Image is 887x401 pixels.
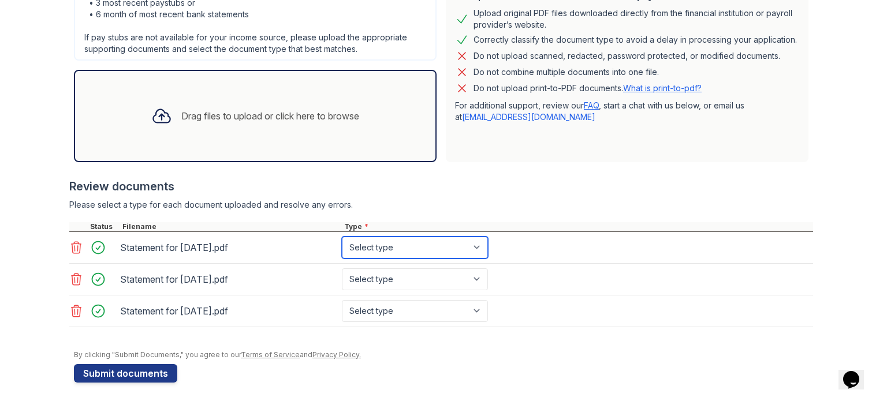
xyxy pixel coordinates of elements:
button: Submit documents [74,364,177,383]
div: Statement for [DATE].pdf [120,238,337,257]
div: Correctly classify the document type to avoid a delay in processing your application. [474,33,797,47]
iframe: chat widget [838,355,875,389]
div: Statement for [DATE].pdf [120,302,337,320]
div: By clicking "Submit Documents," you agree to our and [74,350,813,359]
p: Do not upload print-to-PDF documents. [474,83,702,94]
div: Type [342,222,813,231]
div: Please select a type for each document uploaded and resolve any errors. [69,199,813,211]
div: Status [88,222,120,231]
div: Do not combine multiple documents into one file. [474,65,659,79]
a: [EMAIL_ADDRESS][DOMAIN_NAME] [462,112,595,122]
div: Do not upload scanned, redacted, password protected, or modified documents. [474,49,780,63]
a: FAQ [584,100,599,110]
p: For additional support, review our , start a chat with us below, or email us at [455,100,799,123]
a: What is print-to-pdf? [623,83,702,93]
div: Drag files to upload or click here to browse [181,109,359,123]
div: Review documents [69,178,813,194]
a: Terms of Service [241,350,300,359]
div: Filename [120,222,342,231]
div: Statement for [DATE].pdf [120,270,337,288]
a: Privacy Policy. [312,350,361,359]
div: Upload original PDF files downloaded directly from the financial institution or payroll provider’... [474,8,799,31]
